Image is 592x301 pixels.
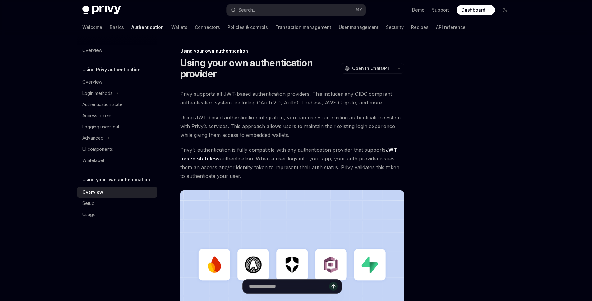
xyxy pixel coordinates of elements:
div: Overview [82,47,102,54]
a: UI components [77,144,157,155]
a: Whitelabel [77,155,157,166]
div: Usage [82,211,96,218]
a: User management [339,20,379,35]
span: ⌘ K [356,7,362,12]
a: Policies & controls [227,20,268,35]
div: Using your own authentication [180,48,404,54]
a: Recipes [411,20,429,35]
a: Dashboard [457,5,495,15]
a: Connectors [195,20,220,35]
button: Search...⌘K [227,4,366,16]
div: Login methods [82,90,112,97]
a: Welcome [82,20,102,35]
h1: Using your own authentication provider [180,57,338,80]
span: Privy supports all JWT-based authentication providers. This includes any OIDC compliant authentic... [180,90,404,107]
a: Overview [77,76,157,88]
h5: Using Privy authentication [82,66,140,73]
a: Transaction management [275,20,331,35]
a: API reference [436,20,466,35]
a: Wallets [171,20,187,35]
a: Setup [77,198,157,209]
div: Overview [82,78,102,86]
a: Logging users out [77,121,157,132]
span: Using JWT-based authentication integration, you can use your existing authentication system with ... [180,113,404,139]
div: Advanced [82,134,103,142]
div: Overview [82,188,103,196]
div: UI components [82,146,113,153]
a: Access tokens [77,110,157,121]
div: Authentication state [82,101,122,108]
div: Setup [82,200,94,207]
button: Send message [329,282,338,291]
span: Open in ChatGPT [352,65,390,72]
a: Support [432,7,449,13]
button: Open in ChatGPT [341,63,394,74]
span: Privy’s authentication is fully compatible with any authentication provider that supports , authe... [180,146,404,180]
a: Overview [77,187,157,198]
span: Dashboard [461,7,485,13]
div: Search... [238,6,256,14]
a: Authentication state [77,99,157,110]
a: Security [386,20,404,35]
a: Authentication [131,20,164,35]
a: Usage [77,209,157,220]
a: Demo [412,7,424,13]
a: stateless [197,155,220,162]
a: Overview [77,45,157,56]
div: Logging users out [82,123,119,131]
h5: Using your own authentication [82,176,150,183]
img: dark logo [82,6,121,14]
div: Whitelabel [82,157,104,164]
div: Access tokens [82,112,112,119]
button: Toggle dark mode [500,5,510,15]
a: Basics [110,20,124,35]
